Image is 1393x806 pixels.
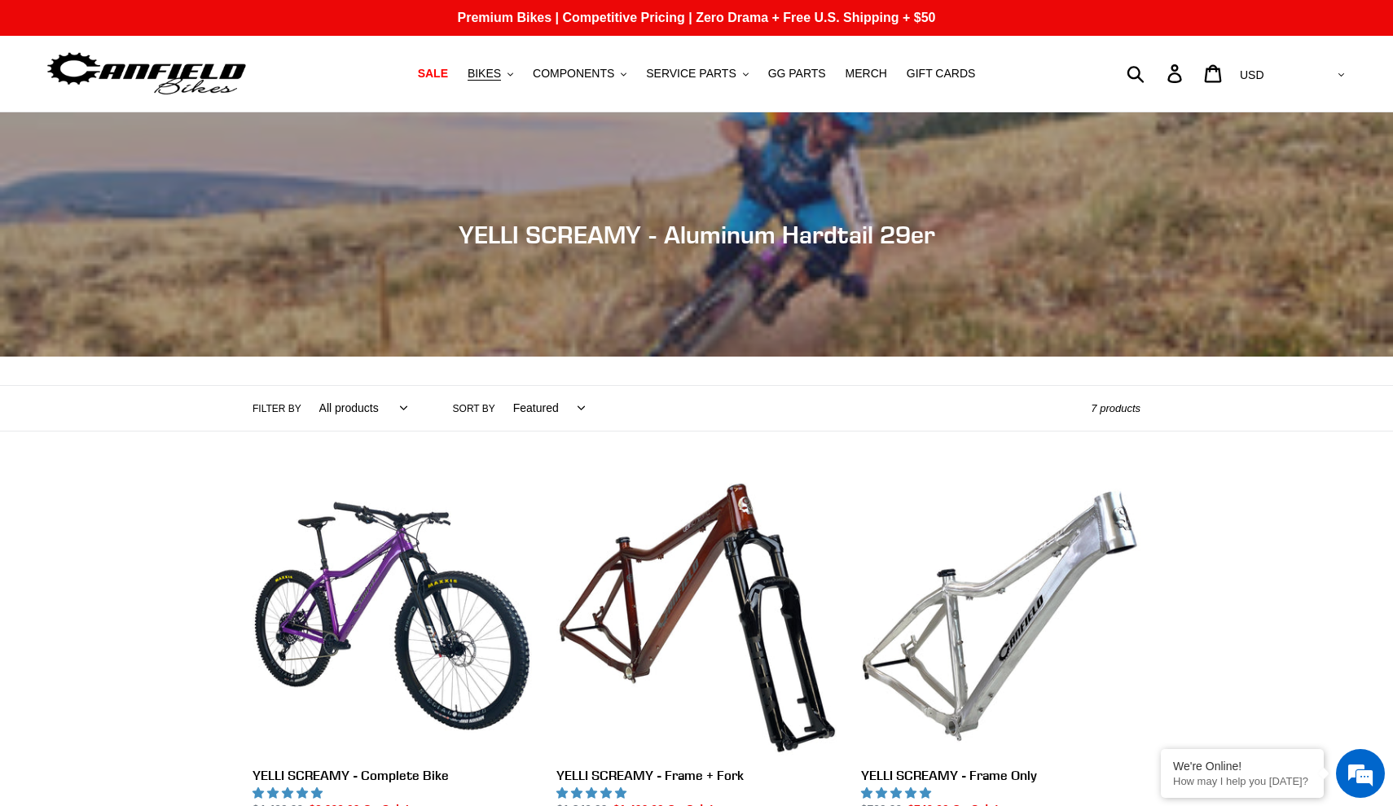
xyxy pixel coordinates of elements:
[453,401,495,416] label: Sort by
[768,67,826,81] span: GG PARTS
[760,63,834,85] a: GG PARTS
[410,63,456,85] a: SALE
[646,67,736,81] span: SERVICE PARTS
[638,63,756,85] button: SERVICE PARTS
[1136,55,1177,91] input: Search
[525,63,635,85] button: COMPONENTS
[418,67,448,81] span: SALE
[459,220,935,249] span: YELLI SCREAMY - Aluminum Hardtail 29er
[837,63,895,85] a: MERCH
[1091,402,1140,414] span: 7 products
[253,401,301,416] label: Filter by
[899,63,984,85] a: GIFT CARDS
[468,67,501,81] span: BIKES
[1173,775,1312,787] p: How may I help you today?
[907,67,976,81] span: GIFT CARDS
[459,63,521,85] button: BIKES
[533,67,614,81] span: COMPONENTS
[45,48,248,99] img: Canfield Bikes
[1173,760,1312,773] div: We're Online!
[846,67,887,81] span: MERCH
